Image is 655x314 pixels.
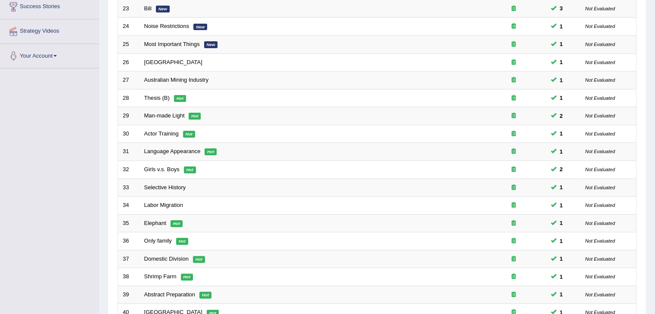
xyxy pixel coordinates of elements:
[556,147,566,156] span: You can still take this question
[486,273,541,281] div: Exam occurring question
[556,201,566,210] span: You can still take this question
[144,291,196,298] a: Abstract Preparation
[556,111,566,120] span: You can still take this question
[118,197,140,215] td: 34
[118,143,140,161] td: 31
[556,93,566,102] span: You can still take this question
[556,183,566,192] span: You can still take this question
[585,185,615,190] small: Not Evaluated
[585,42,615,47] small: Not Evaluated
[184,166,196,173] em: Hot
[118,71,140,89] td: 27
[486,148,541,156] div: Exam occurring question
[144,184,186,191] a: Selective History
[144,95,170,101] a: Thesis (B)
[144,77,209,83] a: Australian Mining Industry
[556,40,566,49] span: You can still take this question
[486,255,541,263] div: Exam occurring question
[193,24,207,31] em: New
[556,237,566,246] span: You can still take this question
[585,238,615,243] small: Not Evaluated
[118,89,140,107] td: 28
[585,95,615,101] small: Not Evaluated
[486,291,541,299] div: Exam occurring question
[585,6,615,11] small: Not Evaluated
[118,268,140,286] td: 38
[118,232,140,250] td: 36
[118,286,140,304] td: 39
[118,214,140,232] td: 35
[556,22,566,31] span: You can still take this question
[0,44,99,65] a: Your Account
[183,131,195,138] em: Hot
[486,130,541,138] div: Exam occurring question
[0,19,99,41] a: Strategy Videos
[118,36,140,54] td: 25
[585,131,615,136] small: Not Evaluated
[486,201,541,209] div: Exam occurring question
[144,148,201,154] a: Language Appearance
[193,256,205,263] em: Hot
[556,76,566,85] span: You can still take this question
[486,112,541,120] div: Exam occurring question
[556,219,566,228] span: You can still take this question
[585,167,615,172] small: Not Evaluated
[556,4,566,13] span: You can still take this question
[556,58,566,67] span: You can still take this question
[118,125,140,143] td: 30
[556,254,566,263] span: You can still take this question
[556,290,566,299] span: You can still take this question
[486,76,541,84] div: Exam occurring question
[486,237,541,245] div: Exam occurring question
[156,6,170,12] em: New
[174,95,186,102] em: Hot
[144,220,166,226] a: Elephant
[171,220,183,227] em: Hot
[204,41,218,48] em: New
[205,148,217,155] em: Hot
[144,59,202,65] a: [GEOGRAPHIC_DATA]
[144,5,152,12] a: Bill
[585,292,615,297] small: Not Evaluated
[144,41,200,47] a: Most Important Things
[486,166,541,174] div: Exam occurring question
[556,165,566,174] span: You can still take this question
[585,113,615,118] small: Not Evaluated
[144,256,189,262] a: Domestic Division
[585,77,615,83] small: Not Evaluated
[486,184,541,192] div: Exam occurring question
[118,18,140,36] td: 24
[486,219,541,228] div: Exam occurring question
[118,107,140,125] td: 29
[585,203,615,208] small: Not Evaluated
[144,130,179,137] a: Actor Training
[181,274,193,280] em: Hot
[556,129,566,138] span: You can still take this question
[556,272,566,281] span: You can still take this question
[176,238,188,245] em: Hot
[585,24,615,29] small: Not Evaluated
[118,160,140,179] td: 32
[486,22,541,31] div: Exam occurring question
[585,274,615,279] small: Not Evaluated
[486,58,541,67] div: Exam occurring question
[118,179,140,197] td: 33
[585,60,615,65] small: Not Evaluated
[486,40,541,49] div: Exam occurring question
[118,53,140,71] td: 26
[585,149,615,154] small: Not Evaluated
[144,166,180,172] a: Girls v.s. Boys
[144,273,177,280] a: Shrimp Farm
[585,221,615,226] small: Not Evaluated
[118,250,140,268] td: 37
[189,113,201,120] em: Hot
[486,94,541,102] div: Exam occurring question
[486,5,541,13] div: Exam occurring question
[199,292,211,299] em: Hot
[585,256,615,262] small: Not Evaluated
[144,237,172,244] a: Only family
[144,112,185,119] a: Man-made Light
[144,23,189,29] a: Noise Restrictions
[144,202,183,208] a: Labor Migration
